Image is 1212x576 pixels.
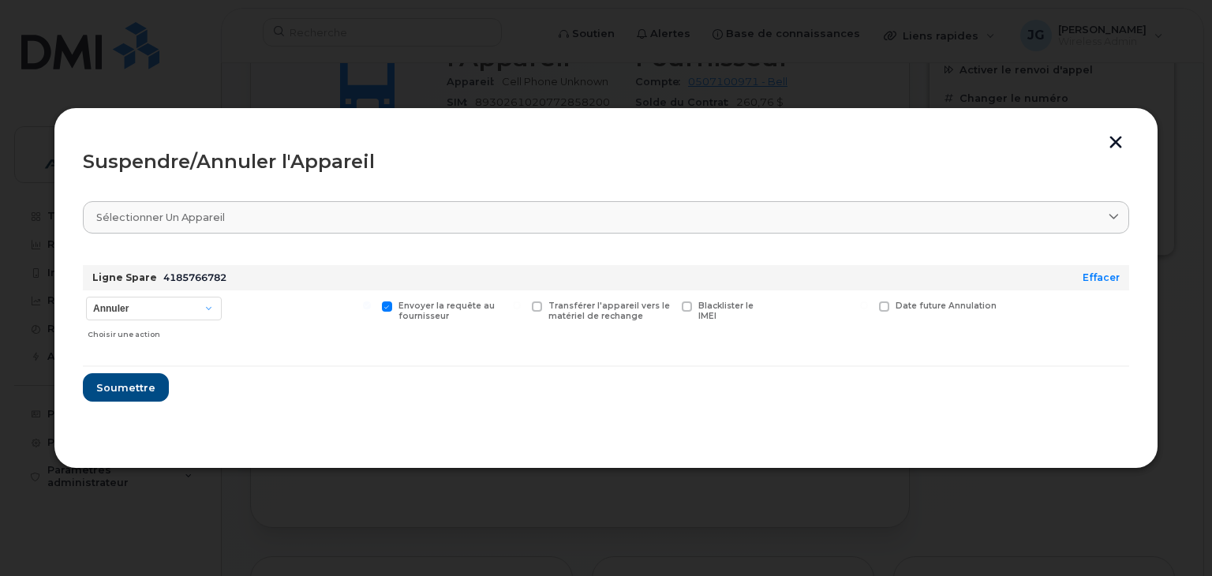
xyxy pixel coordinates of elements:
input: Envoyer la requête au fournisseur [363,301,371,309]
span: Sélectionner un appareil [96,210,225,225]
span: Envoyer la requête au fournisseur [398,301,495,321]
input: Blacklister le IMEI [663,301,671,309]
span: Date future Annulation [896,301,997,311]
span: Blacklister le IMEI [698,301,754,321]
span: Transférer l'appareil vers le matériel de rechange [548,301,670,321]
a: Effacer [1083,271,1120,283]
div: Choisir une action [88,322,222,341]
span: 4185766782 [163,271,226,283]
input: Date future Annulation [860,301,868,309]
input: Transférer l'appareil vers le matériel de rechange [513,301,521,309]
div: Suspendre/Annuler l'Appareil [83,152,1129,171]
a: Sélectionner un appareil [83,201,1129,234]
